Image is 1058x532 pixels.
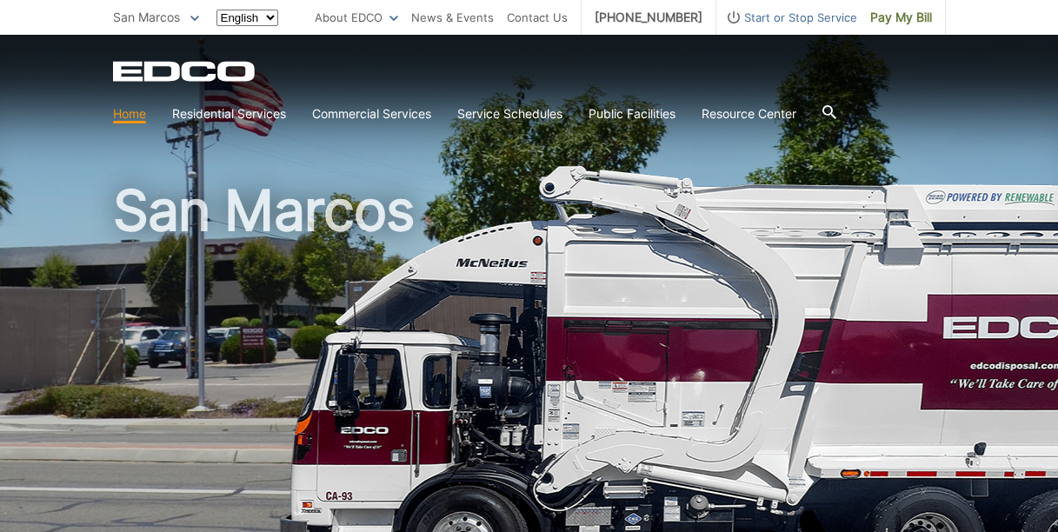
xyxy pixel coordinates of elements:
[113,10,180,24] span: San Marcos
[457,104,562,123] a: Service Schedules
[113,104,146,123] a: Home
[216,10,278,26] select: Select a language
[113,61,257,82] a: EDCD logo. Return to the homepage.
[312,104,431,123] a: Commercial Services
[589,104,675,123] a: Public Facilities
[507,8,568,27] a: Contact Us
[315,8,398,27] a: About EDCO
[702,104,796,123] a: Resource Center
[870,8,932,27] span: Pay My Bill
[172,104,286,123] a: Residential Services
[411,8,494,27] a: News & Events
